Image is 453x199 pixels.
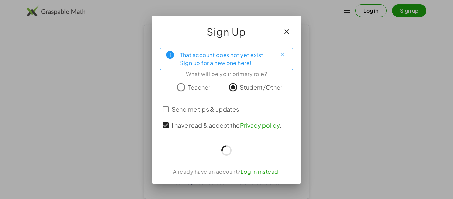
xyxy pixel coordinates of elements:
button: Close [277,50,288,60]
a: Log In instead. [241,168,280,175]
div: Already have an account? [160,168,293,176]
span: Sign Up [207,24,246,40]
span: I have read & accept the . [172,121,281,130]
a: Privacy policy [240,121,280,129]
span: Send me tips & updates [172,105,239,114]
div: What will be your primary role? [160,70,293,78]
span: Student/Other [240,83,283,92]
div: That account does not yet exist. Sign up for a new one here! [180,50,272,67]
span: Teacher [188,83,210,92]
